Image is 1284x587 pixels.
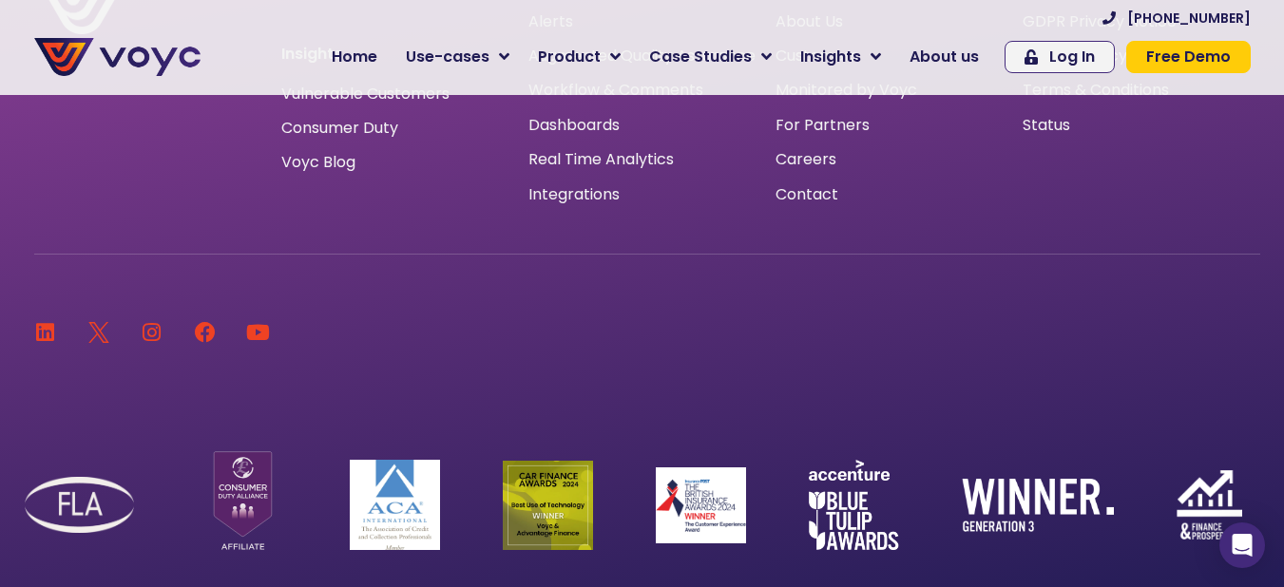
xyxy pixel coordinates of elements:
img: voyc-full-logo [34,38,201,76]
span: Use-cases [406,46,489,68]
a: Case Studies [635,38,786,76]
span: Insights [800,46,861,68]
a: About us [895,38,993,76]
a: Insights [786,38,895,76]
img: FLA Logo [25,477,134,533]
a: Log In [1005,41,1115,73]
a: Free Demo [1126,41,1251,73]
a: Consumer Duty [281,121,398,136]
span: About us [910,46,979,68]
span: Home [332,46,377,68]
a: Product [524,38,635,76]
span: [PHONE_NUMBER] [1127,11,1251,25]
span: Free Demo [1146,49,1231,65]
img: Car Finance Winner logo [503,461,593,550]
img: accenture-blue-tulip-awards [809,460,899,550]
img: ACA [350,460,440,550]
a: Home [317,38,392,76]
img: finance-and-prosperity [1177,470,1242,540]
span: Case Studies [649,46,752,68]
div: Open Intercom Messenger [1219,522,1265,568]
span: Product [538,46,601,68]
a: Use-cases [392,38,524,76]
a: [PHONE_NUMBER] [1102,11,1251,25]
span: Log In [1049,49,1095,65]
img: winner-generation [962,479,1114,532]
a: Vulnerable Customers [281,86,450,102]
